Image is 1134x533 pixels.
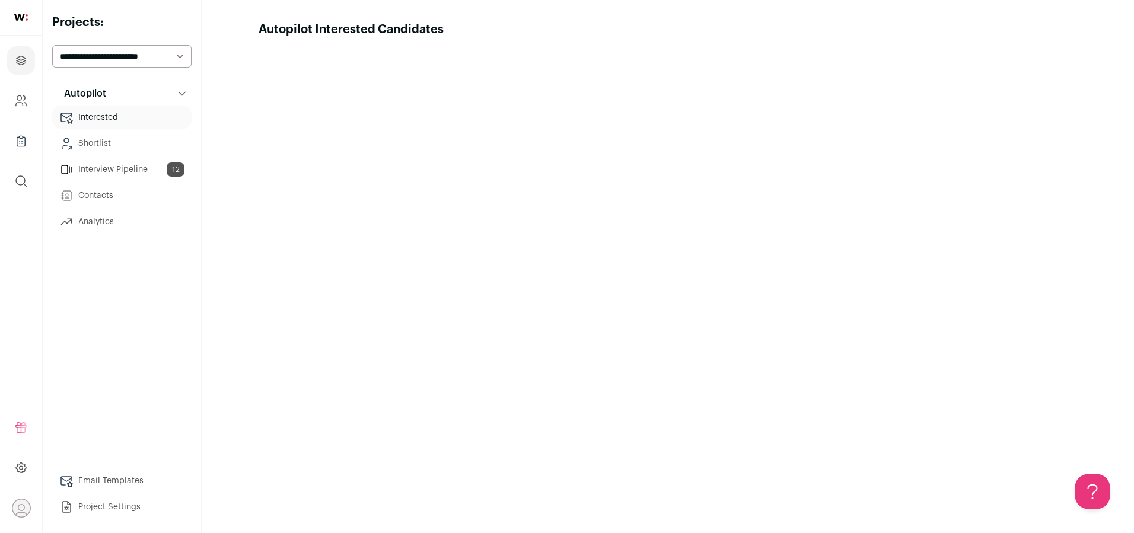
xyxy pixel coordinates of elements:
[52,495,192,519] a: Project Settings
[167,162,184,177] span: 12
[52,14,192,31] h2: Projects:
[1075,474,1110,509] iframe: Toggle Customer Support
[14,14,28,21] img: wellfound-shorthand-0d5821cbd27db2630d0214b213865d53afaa358527fdda9d0ea32b1df1b89c2c.svg
[52,184,192,208] a: Contacts
[12,499,31,518] button: Open dropdown
[52,469,192,493] a: Email Templates
[52,106,192,129] a: Interested
[7,46,35,75] a: Projects
[52,158,192,181] a: Interview Pipeline12
[57,87,106,101] p: Autopilot
[52,210,192,234] a: Analytics
[52,132,192,155] a: Shortlist
[259,38,1077,522] iframe: Autopilot Interested
[259,21,444,38] h1: Autopilot Interested Candidates
[7,127,35,155] a: Company Lists
[7,87,35,115] a: Company and ATS Settings
[52,82,192,106] button: Autopilot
